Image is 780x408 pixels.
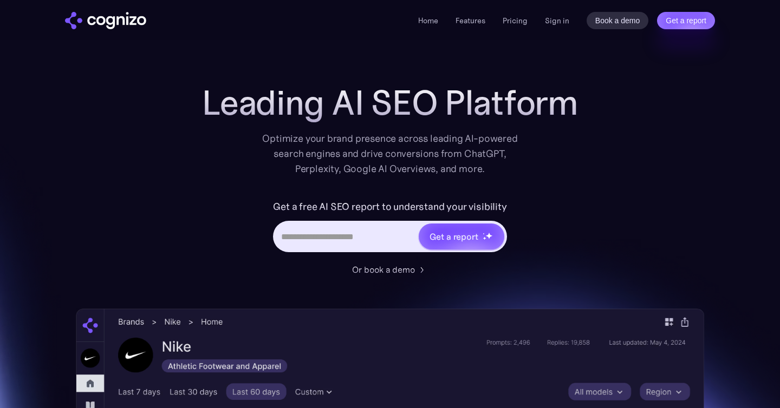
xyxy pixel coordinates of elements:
img: star [483,236,486,240]
img: star [485,232,492,239]
form: Hero URL Input Form [273,198,506,258]
a: Book a demo [587,12,649,29]
a: Features [456,16,485,25]
div: Optimize your brand presence across leading AI-powered search engines and drive conversions from ... [257,131,523,176]
a: Or book a demo [352,263,428,276]
img: cognizo logo [65,12,146,29]
a: Sign in [545,14,569,27]
h1: Leading AI SEO Platform [202,83,578,122]
img: star [483,233,484,234]
a: Pricing [503,16,528,25]
label: Get a free AI SEO report to understand your visibility [273,198,506,215]
a: Get a reportstarstarstar [418,222,505,251]
div: Or book a demo [352,263,415,276]
div: Get a report [430,230,478,243]
a: Home [418,16,438,25]
a: Get a report [657,12,715,29]
a: home [65,12,146,29]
